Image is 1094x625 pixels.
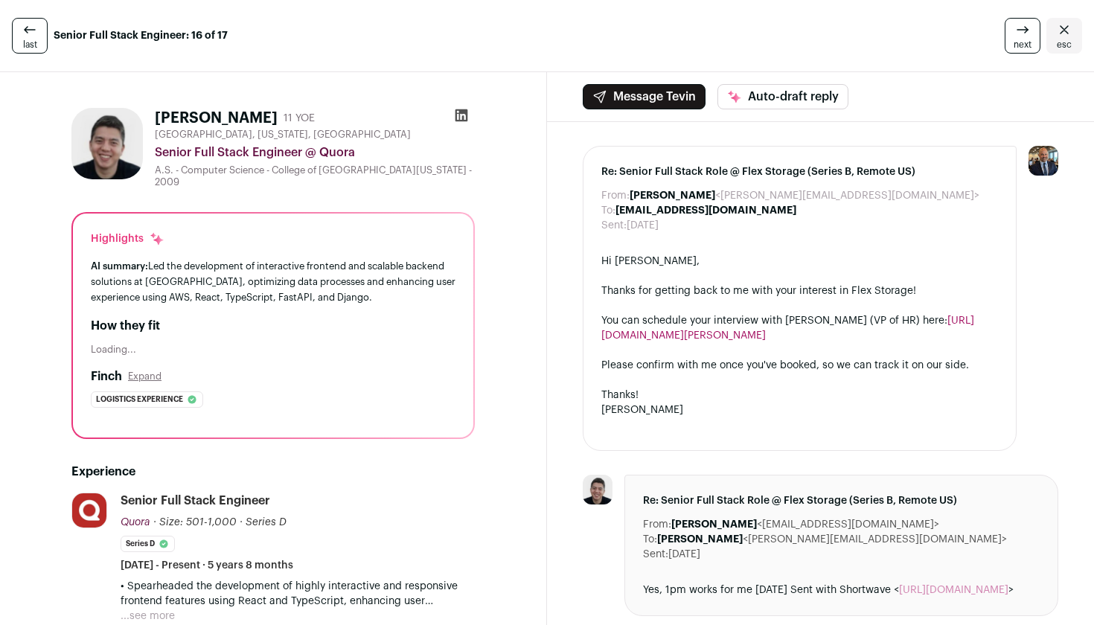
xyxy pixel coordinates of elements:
dt: Sent: [601,218,627,233]
dt: From: [601,188,630,203]
a: last [12,18,48,54]
span: esc [1057,39,1072,51]
dt: Sent: [643,547,668,562]
dd: <[PERSON_NAME][EMAIL_ADDRESS][DOMAIN_NAME]> [630,188,979,203]
div: 11 YOE [284,111,315,126]
li: Series D [121,536,175,552]
img: 4755708158827eee2e34d7eb15d57dcac92c91891e012f894ae14c5d8300761b.jpg [72,493,106,528]
div: Senior Full Stack Engineer [121,493,270,509]
span: last [23,39,37,51]
div: Senior Full Stack Engineer @ Quora [155,144,475,161]
button: Message Tevin [583,84,706,109]
h2: Experience [71,463,475,481]
div: Hi [PERSON_NAME], [601,254,998,269]
div: Thanks for getting back to me with your interest in Flex Storage! [601,283,998,298]
span: [GEOGRAPHIC_DATA], [US_STATE], [GEOGRAPHIC_DATA] [155,129,411,141]
span: next [1014,39,1031,51]
img: 18202275-medium_jpg [1029,146,1058,176]
h2: How they fit [91,317,455,335]
div: You can schedule your interview with [PERSON_NAME] (VP of HR) here: [601,313,998,343]
div: Highlights [91,231,164,246]
b: [EMAIL_ADDRESS][DOMAIN_NAME] [615,205,796,216]
div: Please confirm with me once you've booked, so we can track it on our side. [601,358,998,373]
span: AI summary: [91,261,148,271]
div: Led the development of interactive frontend and scalable backend solutions at [GEOGRAPHIC_DATA], ... [91,258,455,305]
b: [PERSON_NAME] [671,519,757,530]
div: Loading... [91,344,455,356]
span: Quora [121,517,150,528]
b: [PERSON_NAME] [630,190,715,201]
span: [DATE] - Present · 5 years 8 months [121,558,293,573]
span: · Size: 501-1,000 [153,517,237,528]
strong: Senior Full Stack Engineer: 16 of 17 [54,28,228,43]
div: Yes, 1pm works for me [DATE] Sent with Shortwave < > [643,583,1040,597]
span: Re: Senior Full Stack Role @ Flex Storage (Series B, Remote US) [601,164,998,179]
dt: From: [643,517,671,532]
span: · [240,515,243,530]
div: [PERSON_NAME] [601,403,998,417]
p: • Spearheaded the development of highly interactive and responsive frontend features using React ... [121,579,475,609]
div: Thanks! [601,388,998,403]
h1: [PERSON_NAME] [155,108,278,129]
button: Auto-draft reply [717,84,848,109]
div: A.S. - Computer Science - College of [GEOGRAPHIC_DATA][US_STATE] - 2009 [155,164,475,188]
img: e2658f3222cf9c95dd8d7a2e2b8bc3c8ffa9e209dbf0b678316dad91abd4f5c5.jpg [583,475,612,504]
h2: Finch [91,368,122,385]
dt: To: [643,532,657,547]
button: ...see more [121,609,175,624]
dd: <[EMAIL_ADDRESS][DOMAIN_NAME]> [671,517,939,532]
b: [PERSON_NAME] [657,534,743,545]
span: Series D [246,517,287,528]
img: e2658f3222cf9c95dd8d7a2e2b8bc3c8ffa9e209dbf0b678316dad91abd4f5c5.jpg [71,108,143,179]
dd: [DATE] [627,218,659,233]
dd: <[PERSON_NAME][EMAIL_ADDRESS][DOMAIN_NAME]> [657,532,1007,547]
dt: To: [601,203,615,218]
dd: [DATE] [668,547,700,562]
a: next [1005,18,1040,54]
a: [URL][DOMAIN_NAME] [899,585,1008,595]
span: Re: Senior Full Stack Role @ Flex Storage (Series B, Remote US) [643,493,1040,508]
span: Logistics experience [96,392,183,407]
button: Expand [128,371,161,382]
a: Close [1046,18,1082,54]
